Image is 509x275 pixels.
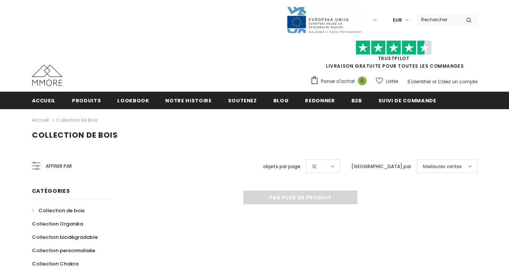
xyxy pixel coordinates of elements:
a: Lookbook [117,92,149,109]
a: TrustPilot [378,55,410,62]
a: Panier d'achat 0 [310,76,370,87]
img: Cas MMORE [32,65,62,86]
span: soutenez [228,97,257,104]
span: Listes [386,78,399,85]
a: Redonner [305,92,335,109]
a: Collection personnalisée [32,244,95,257]
span: LIVRAISON GRATUITE POUR TOUTES LES COMMANDES [310,44,477,69]
a: Accueil [32,116,49,125]
img: Javni Razpis [286,6,362,34]
a: Collection de bois [32,204,85,217]
a: soutenez [228,92,257,109]
span: Panier d'achat [321,78,355,85]
span: Collection biodégradable [32,234,98,241]
a: Collection biodégradable [32,230,98,244]
img: Faites confiance aux étoiles pilotes [356,40,432,55]
a: Produits [72,92,101,109]
span: Produits [72,97,101,104]
a: Accueil [32,92,56,109]
span: Blog [273,97,289,104]
a: Javni Razpis [286,16,362,23]
input: Search Site [416,14,460,25]
span: EUR [393,16,402,24]
a: B2B [351,92,362,109]
a: Suivi de commande [378,92,436,109]
span: Accueil [32,97,56,104]
span: Suivi de commande [378,97,436,104]
span: Collection Organika [32,220,83,227]
span: 12 [312,163,316,170]
a: Collection Chakra [32,257,78,270]
span: Lookbook [117,97,149,104]
span: 0 [358,76,367,85]
span: B2B [351,97,362,104]
a: Collection Organika [32,217,83,230]
span: Meilleures ventes [423,163,462,170]
span: or [432,78,437,85]
a: Créez un compte [438,78,477,85]
span: Collection personnalisée [32,247,95,254]
span: Notre histoire [165,97,211,104]
a: Notre histoire [165,92,211,109]
a: S'identifier [407,78,431,85]
a: Blog [273,92,289,109]
span: Collection Chakra [32,260,78,267]
label: objets par page [263,163,300,170]
span: Catégories [32,187,70,195]
span: Redonner [305,97,335,104]
span: Affiner par [46,162,72,170]
span: Collection de bois [38,207,85,214]
label: [GEOGRAPHIC_DATA] par [351,163,411,170]
span: Collection de bois [32,130,118,140]
a: Collection de bois [56,117,98,123]
a: Listes [376,75,399,88]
